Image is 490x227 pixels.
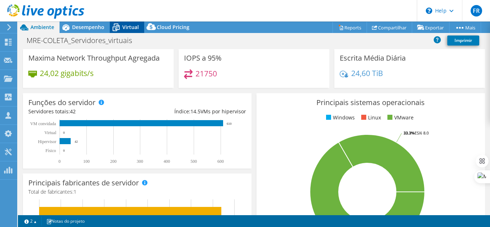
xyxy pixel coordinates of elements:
[75,140,78,143] text: 42
[157,24,189,30] span: Cloud Pricing
[190,159,197,164] text: 500
[41,217,90,226] a: Notas do projeto
[30,121,56,126] text: VM convidada
[415,130,429,136] tspan: ESXi 8.0
[58,159,61,164] text: 0
[38,139,56,144] text: Hipervisor
[164,159,170,164] text: 400
[74,188,76,195] span: 1
[195,70,217,77] h4: 21750
[23,37,143,44] h1: MRE-COLETA_Servidores_virtuais
[137,108,246,115] div: Índice: VMs por hipervisor
[324,114,355,122] li: Windows
[63,149,65,152] text: 0
[447,36,479,46] a: Imprimir
[262,99,480,107] h3: Principais sistemas operacionais
[70,108,76,115] span: 42
[227,122,232,126] text: 610
[449,22,481,33] a: Mais
[333,22,367,33] a: Reports
[367,22,412,33] a: Compartilhar
[63,131,65,134] text: 0
[28,54,160,62] h3: Maxima Network Throughput Agregada
[110,159,117,164] text: 200
[83,159,90,164] text: 100
[28,99,95,107] h3: Funções do servidor
[404,130,415,136] tspan: 33.3%
[28,188,246,196] h4: Total de fabricantes:
[28,108,137,115] div: Servidores totais:
[122,24,139,30] span: Virtual
[28,179,139,187] h3: Principais fabricantes de servidor
[72,24,104,30] span: Desempenho
[412,22,449,33] a: Exportar
[471,5,482,16] span: FR
[30,24,54,30] span: Ambiente
[184,54,222,62] h3: IOPS a 95%
[426,8,432,14] svg: \n
[359,114,381,122] li: Linux
[386,114,414,122] li: VMware
[19,217,42,226] a: 2
[340,54,406,62] h3: Escrita Média Diária
[40,69,94,77] h4: 24,02 gigabits/s
[44,130,57,135] text: Virtual
[351,69,383,77] h4: 24,60 TiB
[137,159,143,164] text: 300
[190,108,201,115] span: 14.5
[217,159,224,164] text: 600
[46,148,56,153] tspan: Físico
